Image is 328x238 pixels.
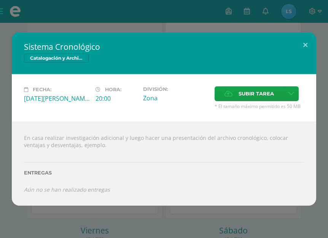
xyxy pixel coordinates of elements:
div: En casa realizar investigación adicional y luego hacer una presentación del archivo cronológico, ... [12,122,316,206]
div: 20:00 [96,94,137,103]
span: Catalogación y Archivo [24,54,89,63]
div: Zona [143,94,209,102]
span: Hora: [105,87,121,92]
div: [DATE][PERSON_NAME] [24,94,89,103]
span: Fecha: [33,87,51,92]
button: Close (Esc) [295,32,316,58]
i: Aún no se han realizado entregas [24,186,110,193]
label: Entregas [24,170,304,176]
span: Subir tarea [239,87,274,101]
label: División: [143,86,209,92]
span: * El tamaño máximo permitido es 50 MB [215,103,304,109]
h2: Sistema Cronológico [24,41,304,52]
